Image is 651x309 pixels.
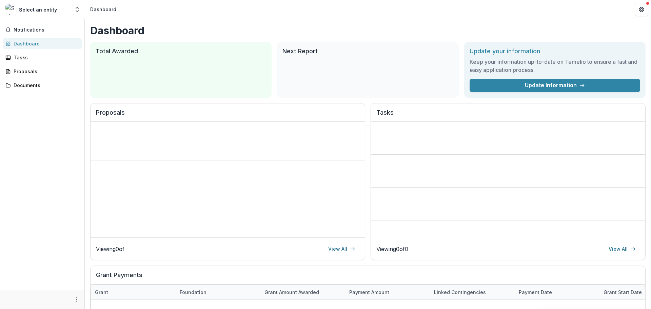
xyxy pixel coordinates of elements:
p: Viewing 0 of [96,245,124,253]
p: Viewing 0 of 0 [376,245,408,253]
span: Notifications [14,27,79,33]
nav: breadcrumb [87,4,119,14]
a: Proposals [3,66,82,77]
h3: Keep your information up-to-date on Temelio to ensure a fast and easy application process. [470,58,640,74]
button: Notifications [3,24,82,35]
button: More [72,295,80,304]
a: Dashboard [3,38,82,49]
img: Select an entity [5,4,16,15]
h2: Grant Payments [96,271,640,284]
div: Proposals [14,68,76,75]
div: Dashboard [14,40,76,47]
div: Tasks [14,54,76,61]
h2: Update your information [470,47,640,55]
div: Dashboard [90,6,116,13]
a: View All [605,244,640,254]
h2: Tasks [376,109,640,122]
button: Get Help [635,3,648,16]
h1: Dashboard [90,24,646,37]
div: Select an entity [19,6,57,13]
a: Documents [3,80,82,91]
h2: Total Awarded [96,47,266,55]
a: Tasks [3,52,82,63]
h2: Proposals [96,109,359,122]
a: Update Information [470,79,640,92]
a: View All [324,244,359,254]
div: Documents [14,82,76,89]
button: Open entity switcher [73,3,82,16]
h2: Next Report [282,47,453,55]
